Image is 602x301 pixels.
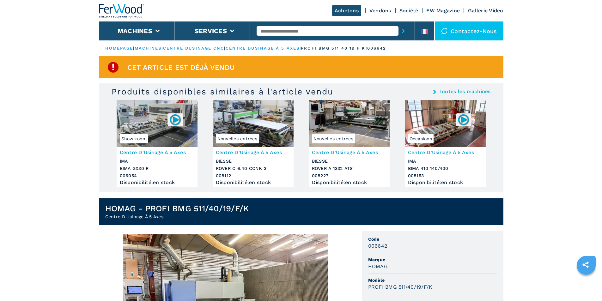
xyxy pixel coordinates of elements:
[369,8,391,14] a: Vendons
[578,257,593,273] a: sharethis
[163,46,224,51] a: centre dusinage cnc
[301,45,367,51] p: profi bmg 511 40 19 f k |
[309,100,390,147] img: Centre D'Usinage À 5 Axes BIESSE ROVER A 1332 ATS
[405,100,486,187] a: Centre D'Usinage À 5 Axes IMA BIMA 410 140/400Occasions008153Centre D'Usinage À 5 AxesIMABIMA 410...
[216,134,259,143] span: Nouvelles entrées
[441,28,447,34] img: Contactez-nous
[226,46,300,51] a: centre dusinage à 5 axes
[332,5,361,16] a: Achetons
[216,181,290,184] div: Disponibilité : en stock
[457,113,470,126] img: 008153
[368,277,497,283] span: Modèle
[312,158,386,179] h3: BIESSE ROVER A 1332 ATS 008227
[105,214,249,220] h2: Centre D'Usinage À 5 Axes
[216,149,290,156] h3: Centre D'Usinage À 5 Axes
[426,8,460,14] a: FW Magazine
[368,242,387,250] h3: 006642
[133,46,134,51] span: |
[169,113,181,126] img: 006054
[120,158,194,179] h3: IMA BIMA GX30 R 006054
[368,236,497,242] span: Code
[368,283,433,291] h3: PROFI BMG 511/40/19/F/K
[127,64,235,71] span: Cet article est déjà vendu
[408,181,483,184] div: Disponibilité : en stock
[213,100,294,187] a: Centre D'Usinage À 5 Axes BIESSE ROVER C 6.40 CONF. 3Nouvelles entréesCentre D'Usinage À 5 AxesBI...
[309,100,390,187] a: Centre D'Usinage À 5 Axes BIESSE ROVER A 1332 ATSNouvelles entréesCentre D'Usinage À 5 AxesBIESSE...
[99,4,144,18] img: Ferwood
[408,158,483,179] h3: IMA BIMA 410 140/400 008153
[117,100,198,147] img: Centre D'Usinage À 5 Axes IMA BIMA GX30 R
[105,46,133,51] a: HOMEPAGE
[368,256,497,263] span: Marque
[120,134,148,143] span: Show room
[195,27,227,35] button: Services
[468,8,503,14] a: Gallerie Video
[117,100,198,187] a: Centre D'Usinage À 5 Axes IMA BIMA GX30 RShow room006054Centre D'Usinage À 5 AxesIMABIMA GX30 R00...
[368,263,388,270] h3: HOMAG
[161,46,163,51] span: |
[135,46,162,51] a: machines
[435,21,503,40] div: Contactez-nous
[408,149,483,156] h3: Centre D'Usinage À 5 Axes
[120,181,194,184] div: Disponibilité : en stock
[300,46,301,51] span: |
[120,149,194,156] h3: Centre D'Usinage À 5 Axes
[399,8,418,14] a: Société
[312,149,386,156] h3: Centre D'Usinage À 5 Axes
[312,181,386,184] div: Disponibilité : en stock
[224,46,225,51] span: |
[105,203,249,214] h1: HOMAG - PROFI BMG 511/40/19/F/K
[112,87,333,97] h3: Produits disponibles similaires à l'article vendu
[216,158,290,179] h3: BIESSE ROVER C 6.40 CONF. 3 008112
[367,45,386,51] p: 006642
[408,134,434,143] span: Occasions
[405,100,486,147] img: Centre D'Usinage À 5 Axes IMA BIMA 410 140/400
[398,24,408,38] button: submit-button
[118,27,152,35] button: Machines
[213,100,294,147] img: Centre D'Usinage À 5 Axes BIESSE ROVER C 6.40 CONF. 3
[107,61,119,74] img: SoldProduct
[312,134,355,143] span: Nouvelles entrées
[439,89,491,94] a: Toutes les machines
